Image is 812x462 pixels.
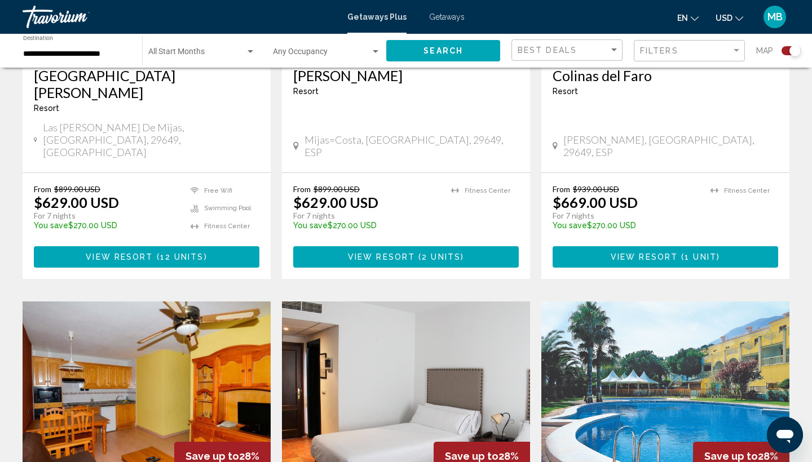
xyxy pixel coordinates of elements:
a: Getaways [429,12,465,21]
button: User Menu [760,5,789,29]
span: View Resort [86,253,153,262]
p: $270.00 USD [293,221,440,230]
span: 1 unit [685,253,717,262]
p: $270.00 USD [553,221,699,230]
span: Fitness Center [204,223,250,230]
button: Change currency [716,10,743,26]
span: Save up to [445,450,498,462]
span: You save [553,221,587,230]
a: Travorium [23,6,336,28]
span: Resort [293,87,319,96]
span: en [677,14,688,23]
p: $629.00 USD [34,194,119,211]
a: [PERSON_NAME] [293,67,519,84]
span: Resort [553,87,578,96]
span: Search [423,47,463,56]
p: $669.00 USD [553,194,638,211]
span: Best Deals [518,46,577,55]
span: Save up to [186,450,239,462]
span: Las [PERSON_NAME] de Mijas, [GEOGRAPHIC_DATA], 29649, [GEOGRAPHIC_DATA] [43,121,259,158]
span: Filters [640,46,678,55]
span: Save up to [704,450,758,462]
span: Mijas=Costa, [GEOGRAPHIC_DATA], 29649, ESP [304,134,519,158]
span: USD [716,14,732,23]
span: [PERSON_NAME], [GEOGRAPHIC_DATA], 29649, ESP [563,134,778,158]
span: ( ) [415,253,464,262]
mat-select: Sort by [518,46,619,55]
button: View Resort(2 units) [293,246,519,267]
span: Resort [34,104,59,113]
a: Colinas del Faro [553,67,778,84]
a: Getaways Plus [347,12,407,21]
span: View Resort [611,253,678,262]
span: You save [293,221,328,230]
span: 12 units [160,253,204,262]
span: ( ) [153,253,207,262]
span: $899.00 USD [314,184,360,194]
span: 2 units [422,253,461,262]
span: From [293,184,311,194]
p: For 7 nights [34,211,179,221]
p: $270.00 USD [34,221,179,230]
span: Swimming Pool [204,205,251,212]
span: Fitness Center [465,187,510,194]
span: View Resort [348,253,415,262]
p: $629.00 USD [293,194,378,211]
span: ( ) [678,253,720,262]
span: $899.00 USD [54,184,100,194]
button: View Resort(12 units) [34,246,259,267]
button: Filter [634,39,745,63]
button: View Resort(1 unit) [553,246,778,267]
span: Free Wifi [204,187,232,194]
span: MB [767,11,783,23]
span: Map [756,43,773,59]
span: From [553,184,570,194]
p: For 7 nights [553,211,699,221]
iframe: Кнопка запуска окна обмена сообщениями [767,417,803,453]
span: You save [34,221,68,230]
button: Change language [677,10,699,26]
span: $939.00 USD [573,184,619,194]
a: [GEOGRAPHIC_DATA][PERSON_NAME] [34,67,259,101]
button: Search [386,40,500,61]
span: Fitness Center [724,187,770,194]
span: From [34,184,51,194]
p: For 7 nights [293,211,440,221]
